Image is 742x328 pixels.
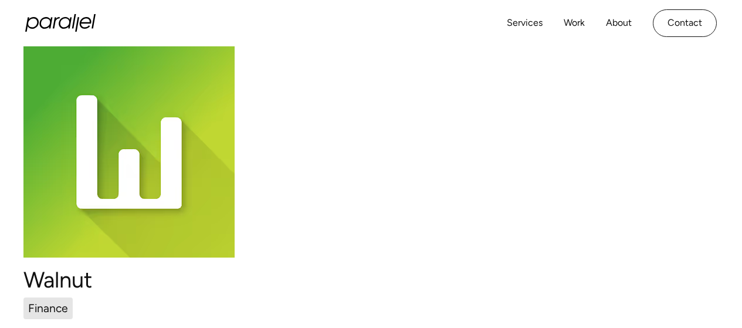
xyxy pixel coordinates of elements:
a: Work [564,15,585,32]
a: home [25,14,96,32]
div: Finance [28,300,68,317]
a: Finance [23,297,73,319]
a: Services [507,15,543,32]
h1: Walnut [23,267,719,293]
a: Contact [653,9,717,37]
a: About [606,15,632,32]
